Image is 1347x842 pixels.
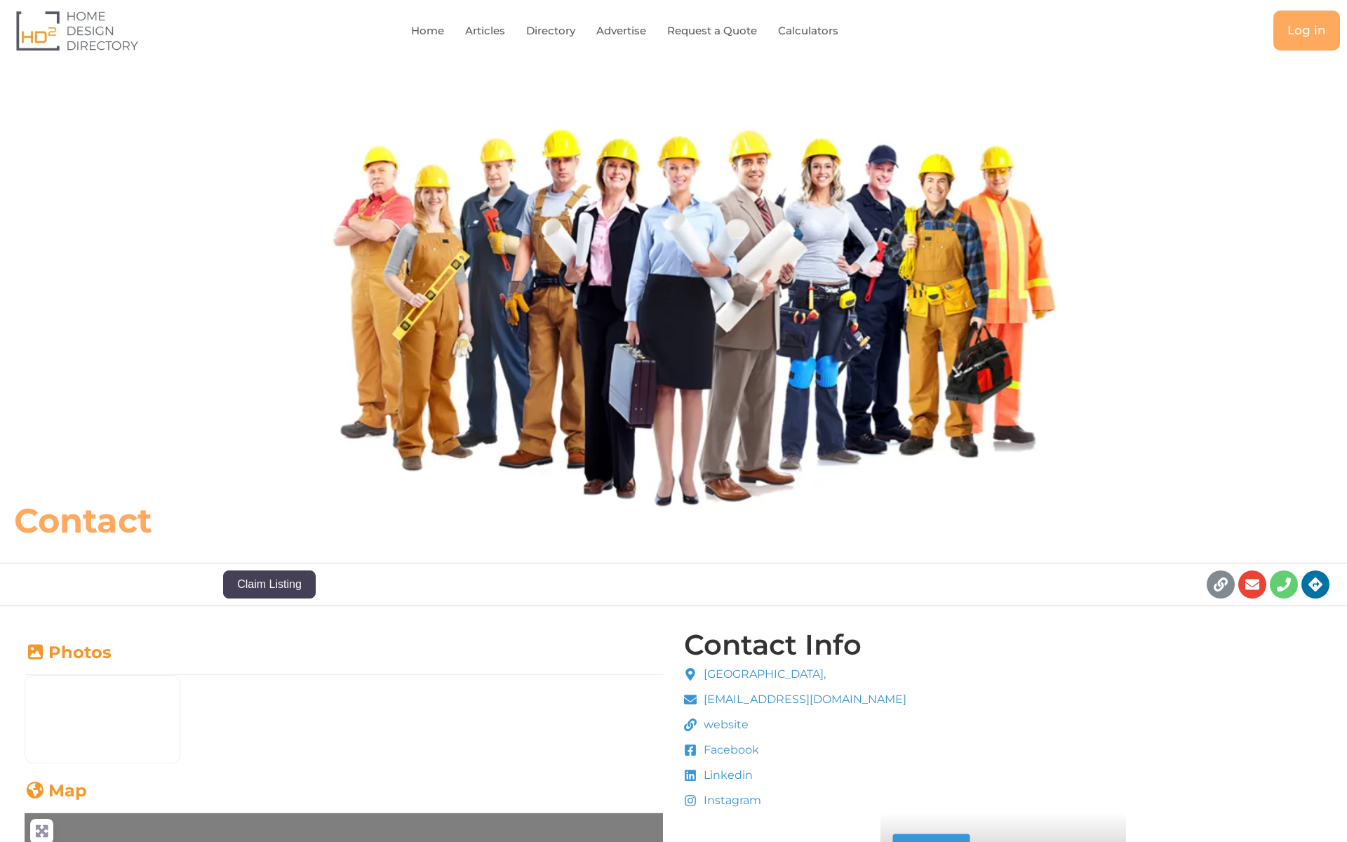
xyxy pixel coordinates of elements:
a: Map [25,780,87,801]
span: [GEOGRAPHIC_DATA], [700,666,826,683]
a: Home [411,15,444,47]
a: Directory [526,15,575,47]
a: Calculators [778,15,838,47]
span: Linkedin [700,767,753,784]
a: Request a Quote [667,15,757,47]
h4: Contact Info [684,631,862,659]
button: Claim Listing [223,570,316,599]
span: Log in [1287,25,1326,36]
span: website [700,716,749,733]
span: Instagram [700,792,761,809]
a: Articles [465,15,505,47]
a: website [684,716,906,733]
img: Mask group (5) [25,676,180,762]
a: Log in [1273,11,1340,51]
h6: Contact [14,500,936,542]
span: Facebook [700,742,759,759]
a: [EMAIL_ADDRESS][DOMAIN_NAME] [684,691,906,708]
nav: Menu [274,15,1007,47]
span: [EMAIL_ADDRESS][DOMAIN_NAME] [700,691,906,708]
a: Photos [25,642,112,662]
a: Advertise [596,15,646,47]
